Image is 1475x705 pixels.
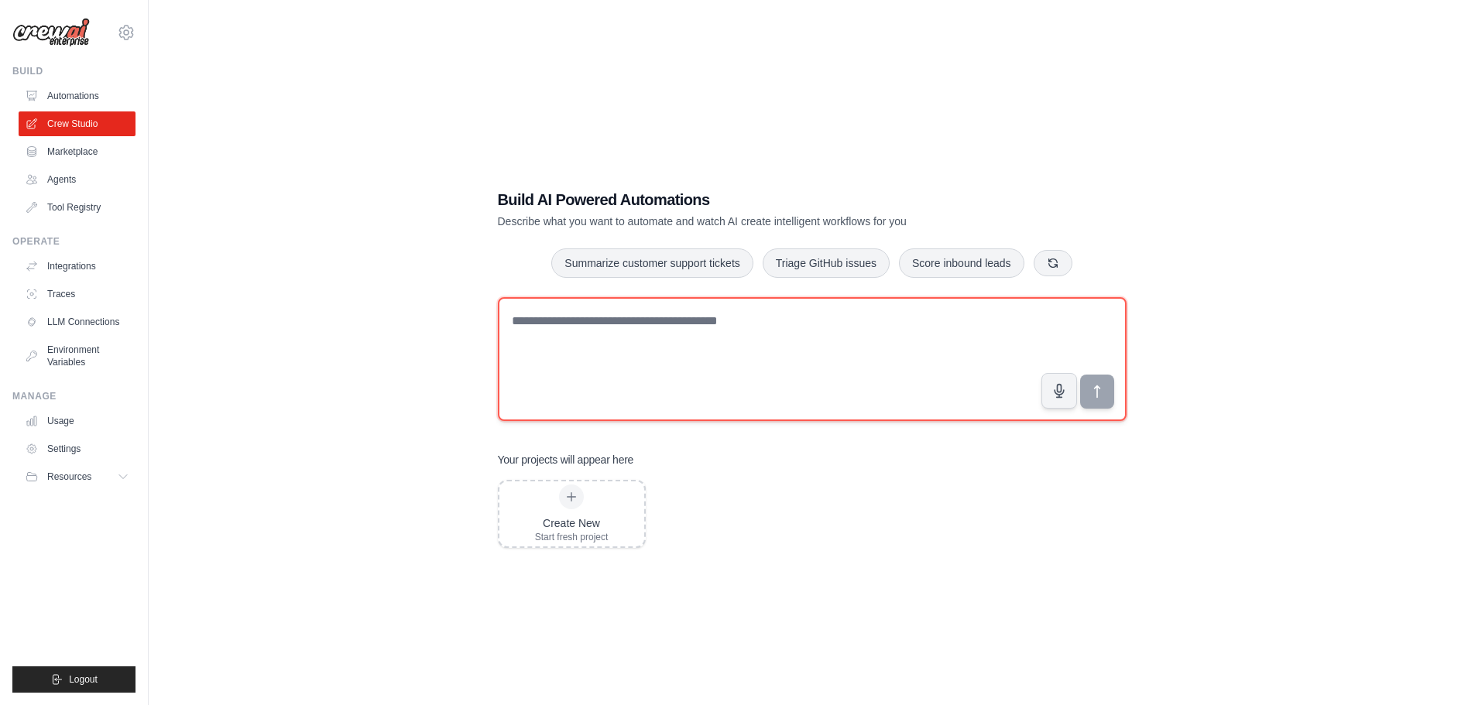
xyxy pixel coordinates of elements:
span: Logout [69,673,98,686]
span: Resources [47,471,91,483]
button: Triage GitHub issues [763,248,890,278]
a: Marketplace [19,139,135,164]
button: Logout [12,666,135,693]
a: Tool Registry [19,195,135,220]
a: Settings [19,436,135,461]
h1: Build AI Powered Automations [498,189,1018,210]
img: Logo [12,18,90,47]
div: Operate [12,235,135,248]
button: Score inbound leads [899,248,1024,278]
a: Usage [19,409,135,433]
a: Agents [19,167,135,192]
a: Crew Studio [19,111,135,136]
a: Environment Variables [19,337,135,375]
a: Traces [19,282,135,306]
button: Click to speak your automation idea [1041,373,1077,409]
button: Resources [19,464,135,489]
div: Manage [12,390,135,402]
button: Summarize customer support tickets [551,248,753,278]
div: Build [12,65,135,77]
a: Automations [19,84,135,108]
button: Get new suggestions [1034,250,1072,276]
iframe: Chat Widget [1398,631,1475,705]
div: Start fresh project [535,531,609,543]
h3: Your projects will appear here [498,452,634,467]
a: Integrations [19,254,135,279]
div: Create New [535,515,609,531]
a: LLM Connections [19,310,135,334]
p: Describe what you want to automate and watch AI create intelligent workflows for you [498,214,1018,229]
